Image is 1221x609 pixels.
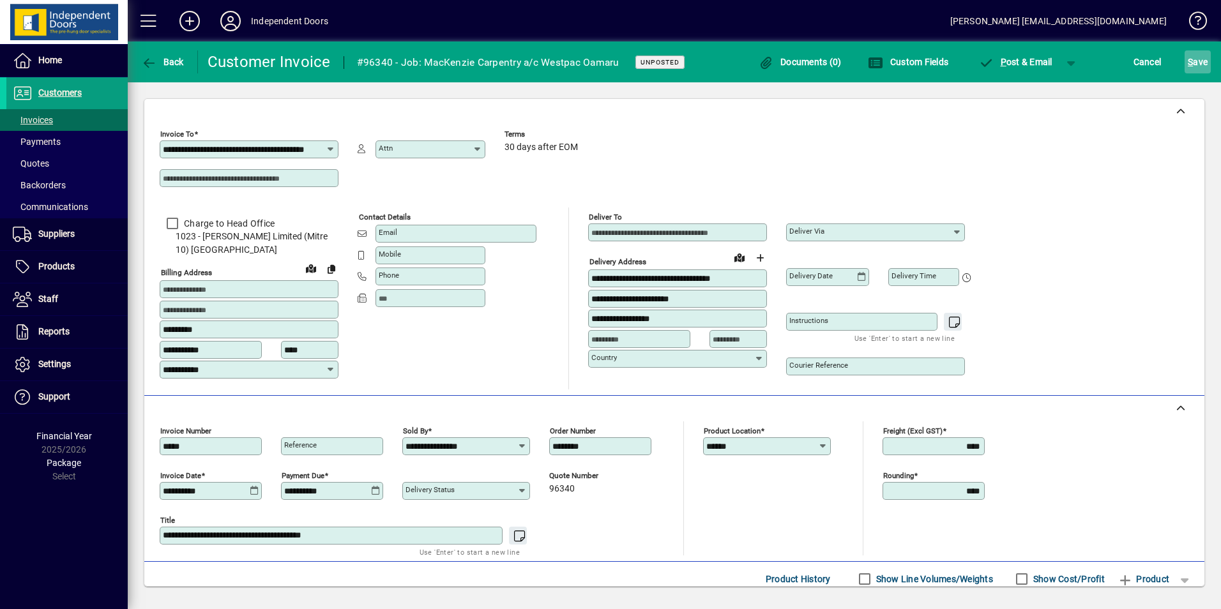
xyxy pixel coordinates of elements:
[6,349,128,380] a: Settings
[1111,568,1176,590] button: Product
[357,52,619,73] div: #96340 - Job: MacKenzie Carpentry a/c Westpac Oamaru
[6,283,128,315] a: Staff
[874,573,993,585] label: Show Line Volumes/Weights
[589,213,622,222] mat-label: Deliver To
[251,11,328,31] div: Independent Doors
[321,259,342,279] button: Copy to Delivery address
[641,58,679,66] span: Unposted
[755,50,845,73] button: Documents (0)
[13,137,61,147] span: Payments
[766,569,831,589] span: Product History
[6,131,128,153] a: Payments
[282,470,324,479] mat-label: Payment due
[379,228,397,237] mat-label: Email
[138,50,187,73] button: Back
[1031,573,1105,585] label: Show Cost/Profit
[160,426,211,435] mat-label: Invoice number
[38,55,62,65] span: Home
[789,361,848,370] mat-label: Courier Reference
[47,458,81,468] span: Package
[759,57,842,67] span: Documents (0)
[406,485,455,494] mat-label: Delivery status
[210,10,251,33] button: Profile
[379,250,401,259] mat-label: Mobile
[550,426,596,435] mat-label: Order number
[978,57,1052,67] span: ost & Email
[403,426,428,435] mat-label: Sold by
[208,52,331,72] div: Customer Invoice
[36,431,92,441] span: Financial Year
[38,261,75,271] span: Products
[379,271,399,280] mat-label: Phone
[504,142,578,153] span: 30 days after EOM
[169,10,210,33] button: Add
[160,130,194,139] mat-label: Invoice To
[160,230,338,257] span: 1023 - [PERSON_NAME] Limited (Mitre 10) [GEOGRAPHIC_DATA]
[704,426,761,435] mat-label: Product location
[1179,3,1205,44] a: Knowledge Base
[301,258,321,278] a: View on map
[789,271,833,280] mat-label: Delivery date
[13,115,53,125] span: Invoices
[761,568,836,590] button: Product History
[1185,50,1211,73] button: Save
[38,359,71,369] span: Settings
[160,470,201,479] mat-label: Invoice date
[13,202,88,212] span: Communications
[549,484,575,494] span: 96340
[6,174,128,196] a: Backorders
[591,353,617,362] mat-label: Country
[6,381,128,413] a: Support
[883,426,943,435] mat-label: Freight (excl GST)
[13,180,66,190] span: Backorders
[6,316,128,348] a: Reports
[6,196,128,218] a: Communications
[420,545,520,559] mat-hint: Use 'Enter' to start a new line
[38,326,70,336] span: Reports
[38,87,82,98] span: Customers
[750,248,770,268] button: Choose address
[160,515,175,524] mat-label: Title
[38,294,58,304] span: Staff
[1118,569,1169,589] span: Product
[789,227,824,236] mat-label: Deliver via
[6,218,128,250] a: Suppliers
[549,472,626,480] span: Quote number
[6,153,128,174] a: Quotes
[729,247,750,267] a: View on map
[6,251,128,283] a: Products
[1001,57,1006,67] span: P
[6,109,128,131] a: Invoices
[1130,50,1165,73] button: Cancel
[504,130,581,139] span: Terms
[13,158,49,169] span: Quotes
[883,470,914,479] mat-label: Rounding
[950,11,1167,31] div: [PERSON_NAME] [EMAIL_ADDRESS][DOMAIN_NAME]
[141,57,184,67] span: Back
[1134,52,1162,72] span: Cancel
[865,50,952,73] button: Custom Fields
[854,331,955,345] mat-hint: Use 'Enter' to start a new line
[1188,57,1193,67] span: S
[181,217,275,230] label: Charge to Head Office
[38,391,70,402] span: Support
[891,271,936,280] mat-label: Delivery time
[379,144,393,153] mat-label: Attn
[284,440,317,449] mat-label: Reference
[868,57,948,67] span: Custom Fields
[6,45,128,77] a: Home
[1188,52,1208,72] span: ave
[38,229,75,239] span: Suppliers
[972,50,1059,73] button: Post & Email
[128,50,198,73] app-page-header-button: Back
[789,316,828,325] mat-label: Instructions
